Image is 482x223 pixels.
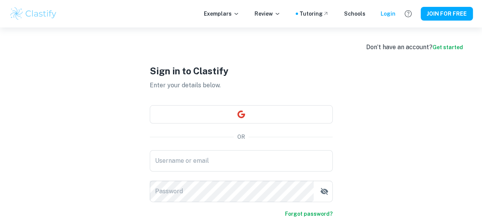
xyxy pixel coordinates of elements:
a: Tutoring [299,10,329,18]
button: Help and Feedback [402,7,415,20]
a: Get started [432,44,463,50]
a: Forgot password? [285,210,333,218]
p: Enter your details below. [150,81,333,90]
button: JOIN FOR FREE [421,7,473,21]
p: Exemplars [204,10,239,18]
p: Review [255,10,280,18]
img: Clastify logo [9,6,58,21]
h1: Sign in to Clastify [150,64,333,78]
p: OR [237,133,245,141]
a: Schools [344,10,365,18]
div: Don’t have an account? [366,43,463,52]
a: Login [381,10,396,18]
